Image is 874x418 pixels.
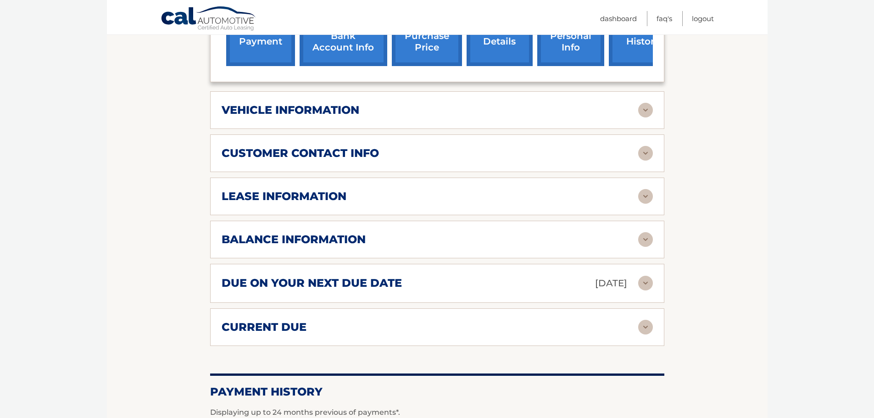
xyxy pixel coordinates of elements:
p: Displaying up to 24 months previous of payments*. [210,407,664,418]
img: accordion-rest.svg [638,146,653,161]
h2: Payment History [210,385,664,399]
h2: vehicle information [222,103,359,117]
a: account details [467,6,533,66]
a: request purchase price [392,6,462,66]
a: Cal Automotive [161,6,257,33]
h2: lease information [222,189,346,203]
h2: customer contact info [222,146,379,160]
p: [DATE] [595,275,627,291]
h2: due on your next due date [222,276,402,290]
img: accordion-rest.svg [638,320,653,334]
a: update personal info [537,6,604,66]
a: Dashboard [600,11,637,26]
a: make a payment [226,6,295,66]
a: Add/Remove bank account info [300,6,387,66]
h2: balance information [222,233,366,246]
h2: current due [222,320,306,334]
img: accordion-rest.svg [638,189,653,204]
a: payment history [609,6,678,66]
img: accordion-rest.svg [638,232,653,247]
img: accordion-rest.svg [638,276,653,290]
a: FAQ's [657,11,672,26]
a: Logout [692,11,714,26]
img: accordion-rest.svg [638,103,653,117]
